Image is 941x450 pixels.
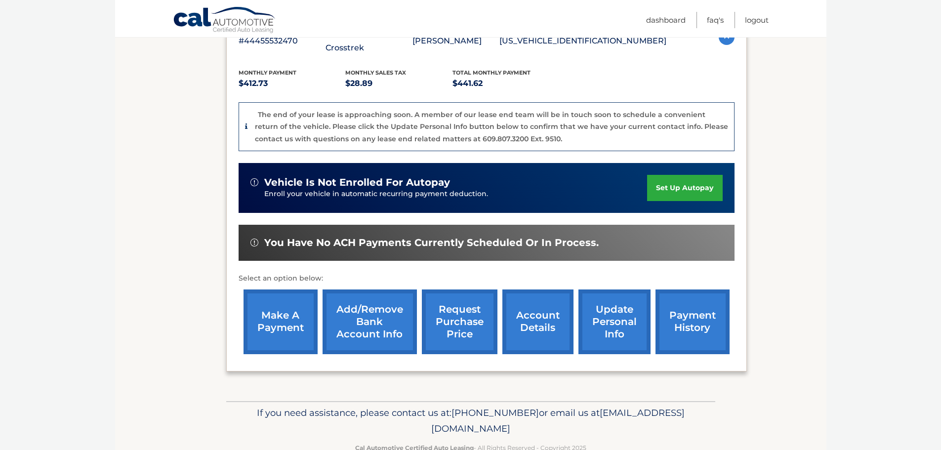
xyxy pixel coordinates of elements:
[326,27,412,55] p: 2023 Subaru Crosstrek
[255,110,728,143] p: The end of your lease is approaching soon. A member of our lease end team will be in touch soon t...
[452,69,531,76] span: Total Monthly Payment
[707,12,724,28] a: FAQ's
[655,289,730,354] a: payment history
[745,12,769,28] a: Logout
[264,176,450,189] span: vehicle is not enrolled for autopay
[422,289,497,354] a: request purchase price
[244,289,318,354] a: make a payment
[502,289,573,354] a: account details
[452,77,560,90] p: $441.62
[451,407,539,418] span: [PHONE_NUMBER]
[499,34,666,48] p: [US_VEHICLE_IDENTIFICATION_NUMBER]
[646,12,686,28] a: Dashboard
[264,189,648,200] p: Enroll your vehicle in automatic recurring payment deduction.
[239,69,296,76] span: Monthly Payment
[233,405,709,437] p: If you need assistance, please contact us at: or email us at
[578,289,651,354] a: update personal info
[264,237,599,249] span: You have no ACH payments currently scheduled or in process.
[239,34,326,48] p: #44455532470
[250,239,258,246] img: alert-white.svg
[239,273,735,285] p: Select an option below:
[323,289,417,354] a: Add/Remove bank account info
[173,6,277,35] a: Cal Automotive
[412,34,499,48] p: [PERSON_NAME]
[647,175,722,201] a: set up autopay
[345,77,452,90] p: $28.89
[239,77,346,90] p: $412.73
[250,178,258,186] img: alert-white.svg
[345,69,406,76] span: Monthly sales Tax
